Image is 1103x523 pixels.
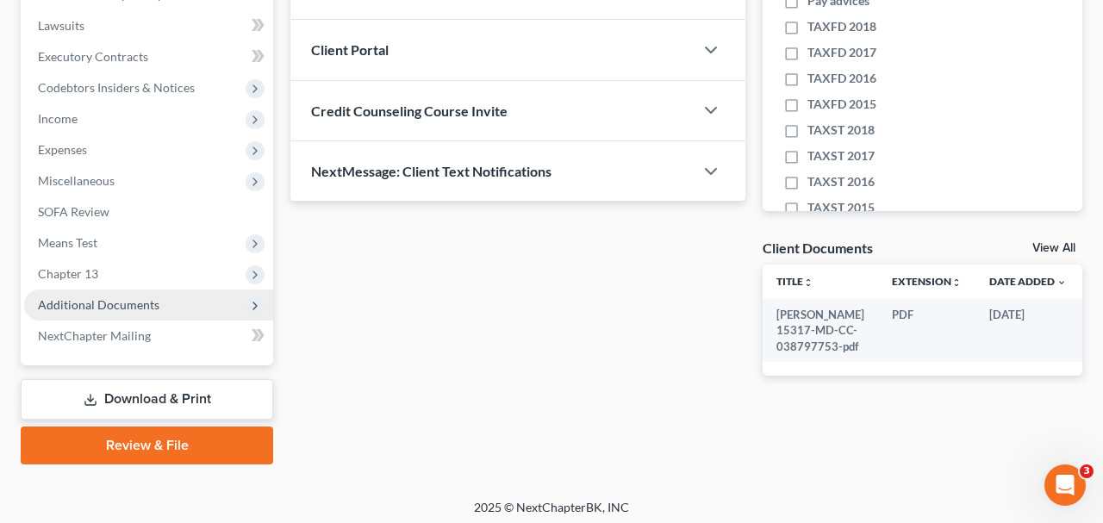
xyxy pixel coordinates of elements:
[807,199,875,216] span: TAXST 2015
[38,142,87,157] span: Expenses
[38,111,78,126] span: Income
[807,173,875,190] span: TAXST 2016
[807,147,875,165] span: TAXST 2017
[311,41,389,58] span: Client Portal
[38,18,84,33] span: Lawsuits
[763,239,873,257] div: Client Documents
[24,196,273,227] a: SOFA Review
[24,321,273,352] a: NextChapter Mailing
[1080,464,1094,478] span: 3
[38,49,148,64] span: Executory Contracts
[38,80,195,95] span: Codebtors Insiders & Notices
[311,163,551,179] span: NextMessage: Client Text Notifications
[975,299,1081,362] td: [DATE]
[1044,464,1086,506] iframe: Intercom live chat
[807,70,876,87] span: TAXFD 2016
[24,41,273,72] a: Executory Contracts
[38,204,109,219] span: SOFA Review
[776,275,813,288] a: Titleunfold_more
[803,277,813,288] i: unfold_more
[892,275,962,288] a: Extensionunfold_more
[878,299,975,362] td: PDF
[38,235,97,250] span: Means Test
[311,103,508,119] span: Credit Counseling Course Invite
[24,10,273,41] a: Lawsuits
[38,266,98,281] span: Chapter 13
[21,426,273,464] a: Review & File
[807,121,875,139] span: TAXST 2018
[38,297,159,312] span: Additional Documents
[951,277,962,288] i: unfold_more
[38,328,151,343] span: NextChapter Mailing
[807,18,876,35] span: TAXFD 2018
[1032,242,1075,254] a: View All
[38,173,115,188] span: Miscellaneous
[763,299,878,362] td: [PERSON_NAME] 15317-MD-CC-038797753-pdf
[807,44,876,61] span: TAXFD 2017
[1056,277,1067,288] i: expand_more
[989,275,1067,288] a: Date Added expand_more
[807,96,876,113] span: TAXFD 2015
[21,379,273,420] a: Download & Print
